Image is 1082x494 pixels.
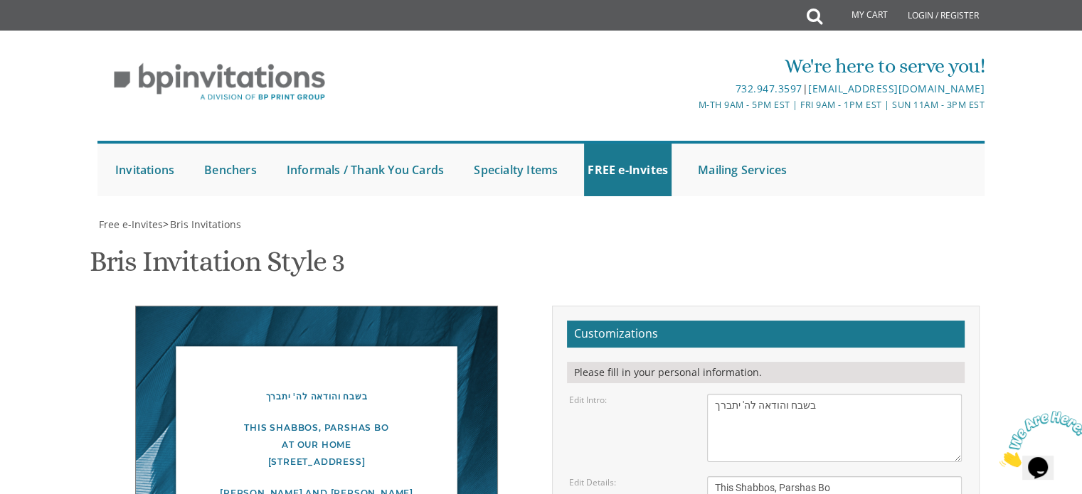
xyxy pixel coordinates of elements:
img: BP Invitation Loft [97,53,341,112]
span: Bris Invitations [170,218,241,231]
a: Mailing Services [694,144,790,196]
a: Benchers [201,144,260,196]
span: Free e-Invites [99,218,163,231]
div: | [394,80,985,97]
a: Specialty Items [470,144,561,196]
a: Free e-Invites [97,218,163,231]
label: Edit Details: [569,476,616,488]
a: Informals / Thank You Cards [283,144,447,196]
iframe: chat widget [994,405,1082,473]
div: Please fill in your personal information. [567,362,965,383]
span: > [163,218,241,231]
label: Edit Intro: [569,394,607,406]
div: M-Th 9am - 5pm EST | Fri 9am - 1pm EST | Sun 11am - 3pm EST [394,97,985,112]
a: My Cart [821,1,898,30]
a: 732.947.3597 [735,82,802,95]
img: Chat attention grabber [6,6,94,62]
h2: Customizations [567,321,965,348]
div: בשבח והודאה לה' יתברך [164,388,469,405]
a: [EMAIL_ADDRESS][DOMAIN_NAME] [808,82,985,95]
div: We're here to serve you! [394,52,985,80]
a: Bris Invitations [169,218,241,231]
a: Invitations [112,144,178,196]
h1: Bris Invitation Style 3 [90,246,344,288]
a: FREE e-Invites [584,144,672,196]
div: This Shabbos, Parshas Bo At our home [STREET_ADDRESS] [164,419,469,471]
textarea: With gratitude to Hashem We would like to inform you of the bris of our dear son/grandson [707,394,962,462]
